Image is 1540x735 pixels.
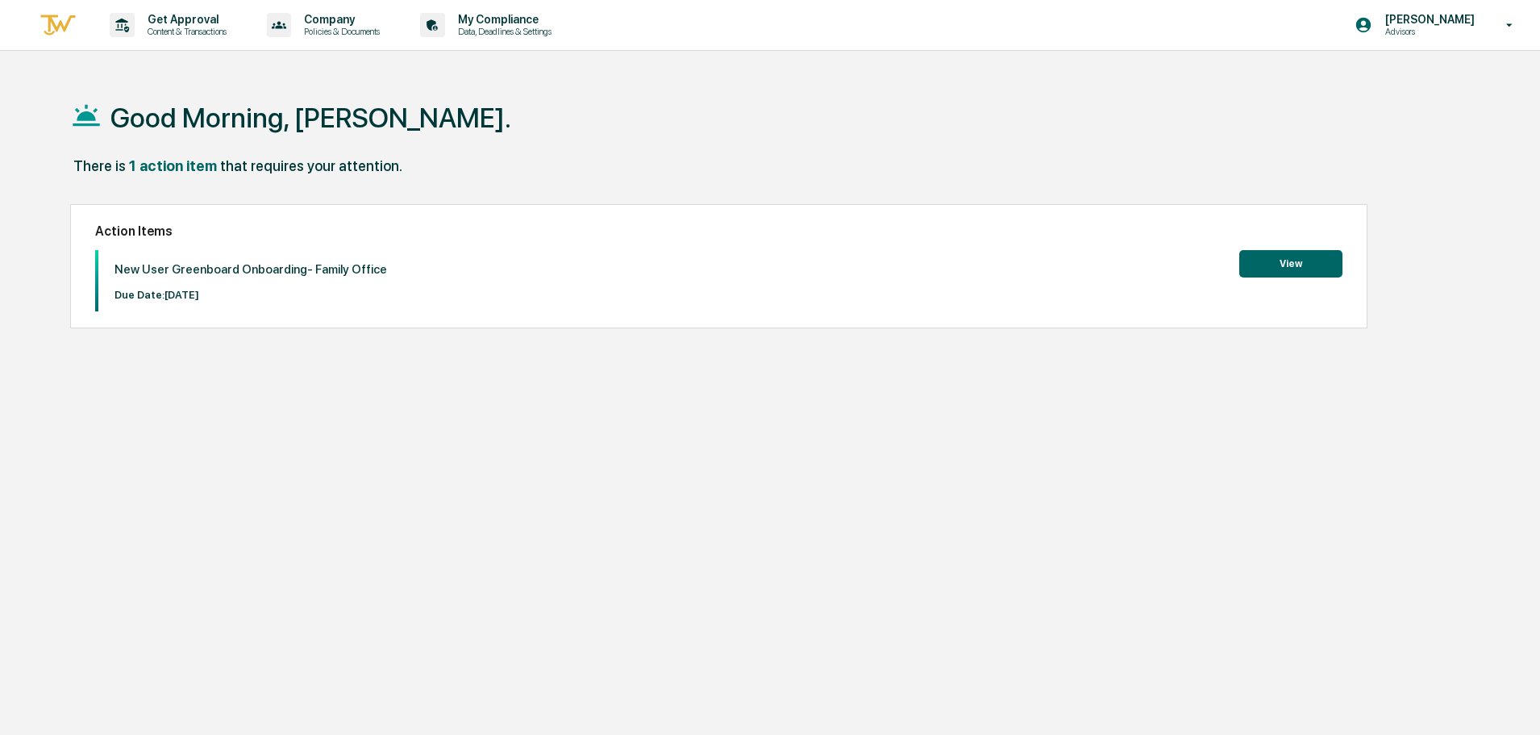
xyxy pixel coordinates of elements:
div: that requires your attention. [220,157,402,174]
p: My Compliance [445,13,560,26]
img: logo [39,12,77,39]
p: Company [291,13,388,26]
p: Data, Deadlines & Settings [445,26,560,37]
p: Get Approval [135,13,235,26]
p: Advisors [1372,26,1483,37]
a: View [1239,255,1342,270]
h1: Good Morning, [PERSON_NAME]. [110,102,511,134]
button: View [1239,250,1342,278]
p: New User Greenboard Onboarding- Family Office [114,262,387,277]
div: 1 action item [129,157,217,174]
p: Content & Transactions [135,26,235,37]
p: Due Date: [DATE] [114,289,387,301]
p: [PERSON_NAME] [1372,13,1483,26]
h2: Action Items [95,223,1342,239]
div: There is [73,157,126,174]
p: Policies & Documents [291,26,388,37]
